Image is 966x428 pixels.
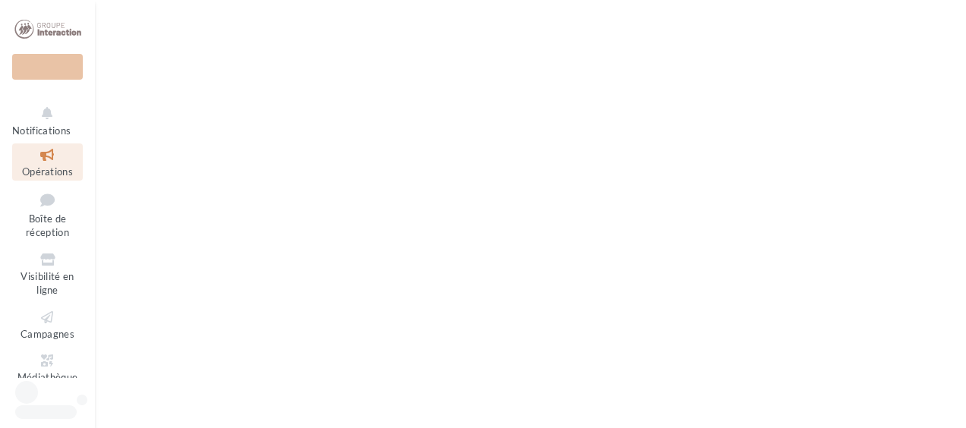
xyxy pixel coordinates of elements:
a: Médiathèque [12,349,83,386]
a: Visibilité en ligne [12,248,83,300]
span: Campagnes [21,328,74,340]
div: Nouvelle campagne [12,54,83,80]
a: Campagnes [12,306,83,343]
span: Boîte de réception [26,212,69,239]
a: Boîte de réception [12,187,83,242]
a: Opérations [12,143,83,181]
span: Notifications [12,124,71,137]
span: Opérations [22,165,73,178]
span: Médiathèque [17,371,78,383]
span: Visibilité en ligne [21,270,74,297]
